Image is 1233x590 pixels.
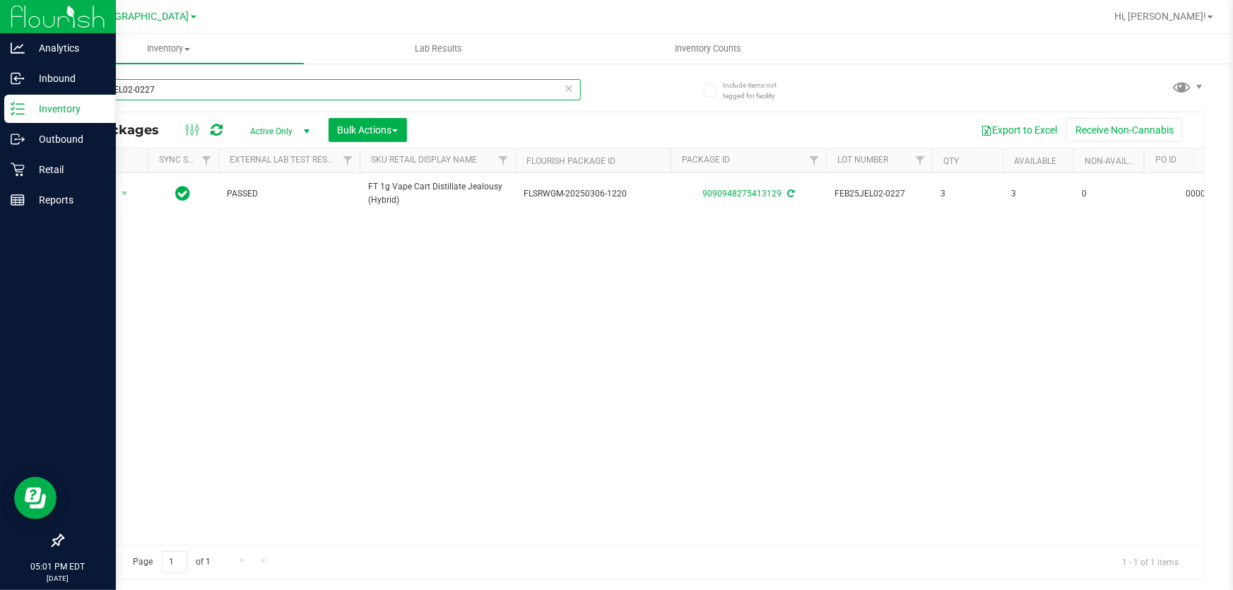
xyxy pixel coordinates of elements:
[1085,156,1148,166] a: Non-Available
[11,132,25,146] inline-svg: Outbound
[1066,118,1183,142] button: Receive Non-Cannabis
[1111,551,1190,572] span: 1 - 1 of 1 items
[230,155,341,165] a: External Lab Test Result
[11,102,25,116] inline-svg: Inventory
[11,41,25,55] inline-svg: Analytics
[329,118,407,142] button: Bulk Actions
[73,122,173,138] span: All Packages
[943,156,959,166] a: Qty
[723,80,794,101] span: Include items not tagged for facility
[116,184,134,203] span: select
[93,11,189,23] span: [GEOGRAPHIC_DATA]
[336,148,360,172] a: Filter
[162,551,187,573] input: 1
[304,34,574,64] a: Lab Results
[371,155,477,165] a: Sku Retail Display Name
[368,180,507,207] span: FT 1g Vape Cart Distillate Jealousy (Hybrid)
[1014,156,1056,166] a: Available
[526,156,615,166] a: Flourish Package ID
[1186,189,1226,199] a: 00001035
[396,42,481,55] span: Lab Results
[11,71,25,85] inline-svg: Inbound
[195,148,218,172] a: Filter
[227,187,351,201] span: PASSED
[564,79,574,98] span: Clear
[11,193,25,207] inline-svg: Reports
[1011,187,1065,201] span: 3
[702,189,781,199] a: 9090948275413129
[1155,155,1176,165] a: PO ID
[837,155,888,165] a: Lot Number
[11,163,25,177] inline-svg: Retail
[62,79,581,100] input: Search Package ID, Item Name, SKU, Lot or Part Number...
[25,100,110,117] p: Inventory
[34,34,304,64] a: Inventory
[25,161,110,178] p: Retail
[524,187,662,201] span: FLSRWGM-20250306-1220
[25,131,110,148] p: Outbound
[785,189,794,199] span: Sync from Compliance System
[159,155,213,165] a: Sync Status
[121,551,223,573] span: Page of 1
[176,184,191,203] span: In Sync
[25,70,110,87] p: Inbound
[834,187,924,201] span: FEB25JEL02-0227
[25,191,110,208] p: Reports
[656,42,761,55] span: Inventory Counts
[940,187,994,201] span: 3
[492,148,515,172] a: Filter
[909,148,932,172] a: Filter
[1114,11,1206,22] span: Hi, [PERSON_NAME]!
[34,42,304,55] span: Inventory
[1082,187,1135,201] span: 0
[574,34,844,64] a: Inventory Counts
[6,573,110,584] p: [DATE]
[803,148,826,172] a: Filter
[25,40,110,57] p: Analytics
[338,124,398,136] span: Bulk Actions
[6,560,110,573] p: 05:01 PM EDT
[972,118,1066,142] button: Export to Excel
[682,155,730,165] a: Package ID
[14,477,57,519] iframe: Resource center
